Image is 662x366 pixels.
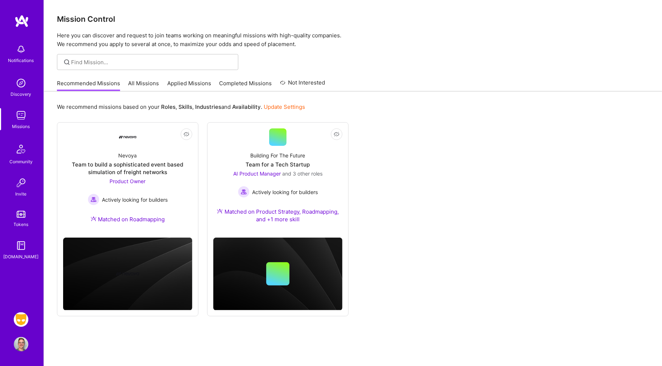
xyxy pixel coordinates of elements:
[161,103,176,110] b: Roles
[63,238,192,311] img: cover
[57,15,649,24] h3: Mission Control
[110,178,146,184] span: Product Owner
[195,103,221,110] b: Industries
[14,76,28,90] img: discovery
[11,90,32,98] div: Discovery
[232,103,261,110] b: Availability
[251,152,305,159] div: Building For The Future
[217,208,223,214] img: Ateam Purple Icon
[8,57,34,64] div: Notifications
[252,188,318,196] span: Actively looking for builders
[264,103,305,110] a: Update Settings
[63,161,192,176] div: Team to build a sophisticated event based simulation of freight networks
[280,78,325,91] a: Not Interested
[102,196,168,203] span: Actively looking for builders
[14,108,28,123] img: teamwork
[91,216,96,222] img: Ateam Purple Icon
[88,194,99,205] img: Actively looking for builders
[12,337,30,351] a: User Avatar
[167,79,211,91] a: Applied Missions
[178,103,192,110] b: Skills
[213,238,342,311] img: cover
[17,211,25,218] img: tokens
[116,262,139,285] img: Company logo
[57,31,649,49] p: Here you can discover and request to join teams working on meaningful missions with high-quality ...
[15,15,29,28] img: logo
[12,140,30,158] img: Community
[91,215,165,223] div: Matched on Roadmapping
[119,152,137,159] div: Nevoya
[57,79,120,91] a: Recommended Missions
[14,221,29,228] div: Tokens
[63,58,71,66] i: icon SearchGrey
[71,58,233,66] input: Find Mission...
[4,253,39,260] div: [DOMAIN_NAME]
[57,103,305,111] p: We recommend missions based on your , , and .
[14,176,28,190] img: Invite
[128,79,159,91] a: All Missions
[213,208,342,223] div: Matched on Product Strategy, Roadmapping, and +1 more skill
[334,131,340,137] i: icon EyeClosed
[14,312,28,327] img: Grindr: Product & Marketing
[213,128,342,232] a: Building For The FutureTeam for a Tech StartupAI Product Manager and 3 other rolesActively lookin...
[12,312,30,327] a: Grindr: Product & Marketing
[14,337,28,351] img: User Avatar
[9,158,33,165] div: Community
[219,79,272,91] a: Completed Missions
[12,123,30,130] div: Missions
[119,136,136,139] img: Company Logo
[233,170,281,177] span: AI Product Manager
[14,238,28,253] img: guide book
[282,170,322,177] span: and 3 other roles
[14,42,28,57] img: bell
[246,161,310,168] div: Team for a Tech Startup
[184,131,189,137] i: icon EyeClosed
[16,190,27,198] div: Invite
[63,128,192,232] a: Company LogoNevoyaTeam to build a sophisticated event based simulation of freight networksProduct...
[238,186,250,198] img: Actively looking for builders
